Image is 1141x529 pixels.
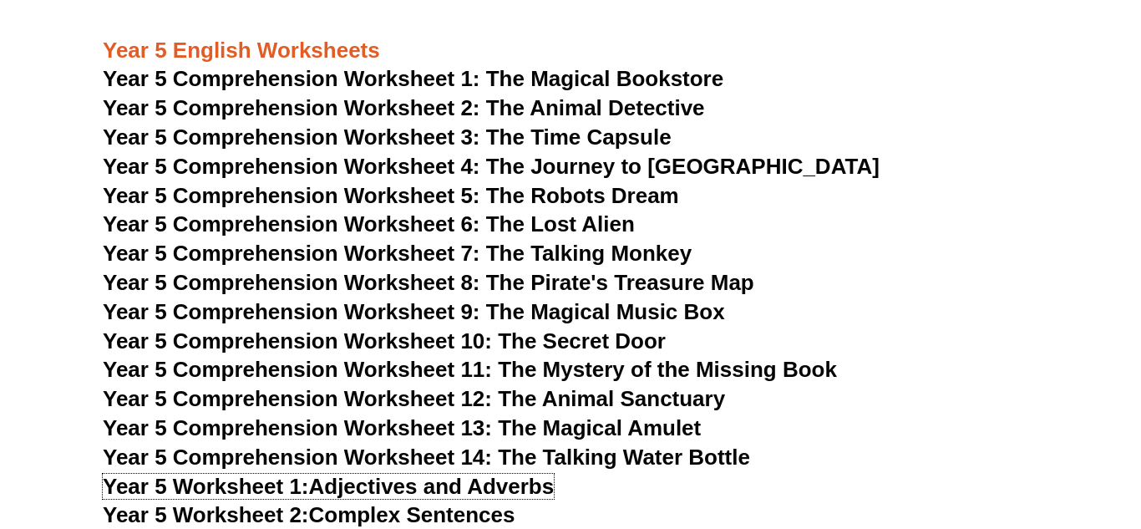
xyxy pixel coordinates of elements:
[103,445,750,470] a: Year 5 Comprehension Worksheet 14: The Talking Water Bottle
[103,125,672,150] a: Year 5 Comprehension Worksheet 3: The Time Capsule
[103,183,679,208] a: Year 5 Comprehension Worksheet 5: The Robots Dream
[103,66,723,91] a: Year 5 Comprehension Worksheet 1: The Magical Bookstore
[103,241,692,266] a: Year 5 Comprehension Worksheet 7: The Talking Monkey
[103,211,635,237] a: Year 5 Comprehension Worksheet 6: The Lost Alien
[103,415,701,440] a: Year 5 Comprehension Worksheet 13: The Magical Amulet
[103,8,1038,65] h3: Year 5 English Worksheets
[1057,449,1141,529] iframe: Chat Widget
[103,502,309,527] span: Year 5 Worksheet 2:
[103,270,754,295] a: Year 5 Comprehension Worksheet 8: The Pirate's Treasure Map
[103,95,705,120] a: Year 5 Comprehension Worksheet 2: The Animal Detective
[103,299,725,324] a: Year 5 Comprehension Worksheet 9: The Magical Music Box
[103,154,880,179] a: Year 5 Comprehension Worksheet 4: The Journey to [GEOGRAPHIC_DATA]
[103,386,725,411] a: Year 5 Comprehension Worksheet 12: The Animal Sanctuary
[103,357,837,382] a: Year 5 Comprehension Worksheet 11: The Mystery of the Missing Book
[103,502,515,527] a: Year 5 Worksheet 2:Complex Sentences
[103,474,554,499] a: Year 5 Worksheet 1:Adjectives and Adverbs
[103,328,666,354] a: Year 5 Comprehension Worksheet 10: The Secret Door
[103,474,309,499] span: Year 5 Worksheet 1:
